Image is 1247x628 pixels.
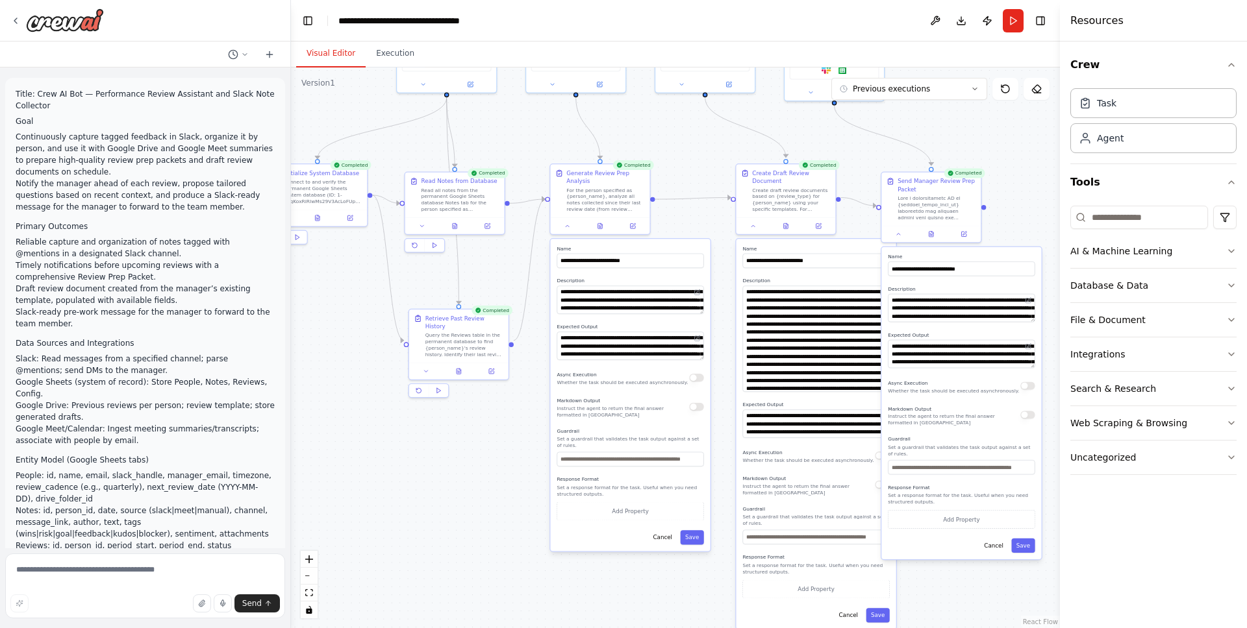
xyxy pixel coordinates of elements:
span: Send [242,598,262,609]
button: Send [234,594,280,612]
label: Name [888,254,1035,260]
button: Cancel [648,530,677,544]
div: Connect to and verify the permanent Google Sheets system database (ID: 1-EuqKoxRiRIwMs29V3AcLoFUp... [284,179,362,205]
button: Add Property [888,510,1035,529]
button: Add Property [557,502,703,521]
button: Cancel [979,538,1008,553]
div: Tools [1070,200,1237,485]
button: Open in side panel [950,229,978,239]
g: Edge from af901c90-4d4a-44c5-9c79-5c1ef61987a7 to 4f712bac-4af8-4642-9b55-ea314659d857 [442,97,459,167]
label: Guardrail [888,436,1035,442]
button: Visual Editor [296,40,366,67]
label: Response Format [742,554,889,561]
div: Read all notes from the permanent Google Sheets database Notes tab for the person specified as {p... [422,187,500,213]
button: Open in side panel [706,80,751,90]
div: Uncategorized [1070,451,1136,464]
button: toggle interactivity [301,601,318,618]
g: Edge from 9d125046-900a-4b4d-8994-4544020f2a92 to 4f712bac-4af8-4642-9b55-ea314659d857 [372,191,399,208]
li: Google Sheets (system of record): Store People, Notes, Reviews, Config. [16,376,275,400]
button: Open in side panel [577,80,622,90]
h4: Resources [1070,13,1124,29]
p: Set a response format for the task. Useful when you need structured outputs. [742,562,889,575]
button: Previous executions [831,78,987,100]
button: Open in side panel [473,221,501,231]
button: Open in editor [878,411,888,421]
g: Edge from 9d125046-900a-4b4d-8994-4544020f2a92 to 3a1d9e33-a06b-43fd-a477-ec462561afd3 [372,191,403,344]
button: fit view [301,585,318,601]
button: Save [1011,538,1035,553]
button: Open in editor [692,333,702,343]
label: Description [742,278,889,284]
button: Integrations [1070,337,1237,371]
p: Set a guardrail that validates the task output against a set of rules. [557,436,703,449]
label: Description [888,285,1035,292]
span: Async Execution [742,450,782,455]
div: AI & Machine Learning [1070,245,1172,258]
label: Name [742,245,889,252]
li: Slack: Read messages from a specified channel; parse @mentions; send DMs to the manager. [16,353,275,376]
div: Version 1 [301,78,335,88]
button: Search & Research [1070,372,1237,405]
li: Timely notifications before upcoming reviews with a comprehensive Review Prep Packet. [16,260,275,283]
div: Completed [330,160,371,170]
label: Expected Output [888,332,1035,338]
nav: breadcrumb [338,14,460,27]
g: Edge from af901c90-4d4a-44c5-9c79-5c1ef61987a7 to 3a1d9e33-a06b-43fd-a477-ec462561afd3 [442,97,462,304]
button: Add Property [742,580,889,599]
button: Start a new chat [259,47,280,62]
div: Search & Research [1070,382,1156,395]
li: Reviews: id, person_id, period_start, period_end, status (planned|drafted|sent|final), draft_doc_... [16,540,275,575]
div: CompletedGenerate Review Prep AnalysisFor the person specified as {person_name}, analyze all note... [549,163,650,235]
button: View output [438,221,472,231]
p: Goal [16,115,275,127]
p: Entity Model (Google Sheets tabs) [16,454,275,466]
div: CompletedRead Notes from DatabaseRead all notes from the permanent Google Sheets database Notes t... [404,171,505,256]
button: Web Scraping & Browsing [1070,406,1237,440]
label: Guardrail [557,428,703,434]
span: Async Execution [888,380,927,386]
p: Primary Outcomes [16,221,275,232]
button: Open in side panel [336,213,364,223]
p: Data Sources and Integrations [16,337,275,349]
button: View output [300,213,334,223]
button: Switch to previous chat [223,47,254,62]
p: Whether the task should be executed asynchronously. [888,387,1019,394]
div: Create draft review documents based on {review_type} for {person_name} using your specific templa... [752,187,831,213]
span: Markdown Output [888,406,931,412]
li: Notify the manager ahead of each review, propose tailored questions based on recent context, and ... [16,178,275,213]
div: Lore i dolorsitametc AD el {seddoei_tempo_inci_ut} laboreetdo mag aliquaen admini veni quisno exe... [898,195,976,221]
button: Database & Data [1070,269,1237,302]
div: CompletedSend Manager Review Prep PacketLore i dolorsitametc AD el {seddoei_tempo_inci_ut} labore... [881,171,981,243]
img: Google sheets [838,64,848,74]
p: Title: Crew AI Bot — Performance Review Assistant and Slack Note Collector [16,88,275,112]
label: Response Format [888,484,1035,490]
button: Uncategorized [1070,441,1237,474]
p: Set a guardrail that validates the task output against a set of rules. [742,514,889,527]
span: Async Execution [557,372,596,378]
div: CompletedInitialize System DatabaseConnect to and verify the permanent Google Sheets system datab... [267,163,368,248]
img: Logo [26,8,104,32]
button: Upload files [193,594,211,612]
li: Reliable capture and organization of notes tagged with @mentions in a designated Slack channel. [16,236,275,260]
button: View output [583,221,618,231]
p: Whether the task should be executed asynchronously. [742,457,874,464]
div: Create Draft Review Document [752,169,831,186]
li: People: id, name, email, slack_handle, manager_email, timezone, review_cadence (e.g., quarterly),... [16,470,275,505]
li: Slack-ready pre-work message for the manager to forward to the team member. [16,306,275,330]
p: Instruct the agent to return the final answer formatted in [GEOGRAPHIC_DATA] [742,483,875,496]
div: Read Notes from Database [422,177,498,185]
img: Slack [822,64,831,74]
span: Markdown Output [742,476,786,481]
button: Improve this prompt [10,594,29,612]
p: Set a response format for the task. Useful when you need structured outputs. [888,492,1035,505]
div: Generate Review Prep Analysis [566,169,645,186]
g: Edge from 3423a94f-b8c2-478f-811c-61866df9afc0 to ba232802-eab8-421a-8ebe-7e53b6fbccd3 [830,105,935,165]
button: Hide right sidebar [1031,12,1050,30]
div: Completed [472,306,512,315]
li: Google Drive: Previous reviews per person; review template; store generated drafts. [16,400,275,423]
div: Database & Data [1070,279,1148,292]
label: Response Format [557,476,703,483]
button: zoom out [301,568,318,585]
div: CompletedRetrieve Past Review HistoryQuery the Reviews table in the permanent database to find {p... [409,309,509,401]
div: For the person specified as {person_name}, analyze all notes collected since their last review da... [566,187,645,213]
